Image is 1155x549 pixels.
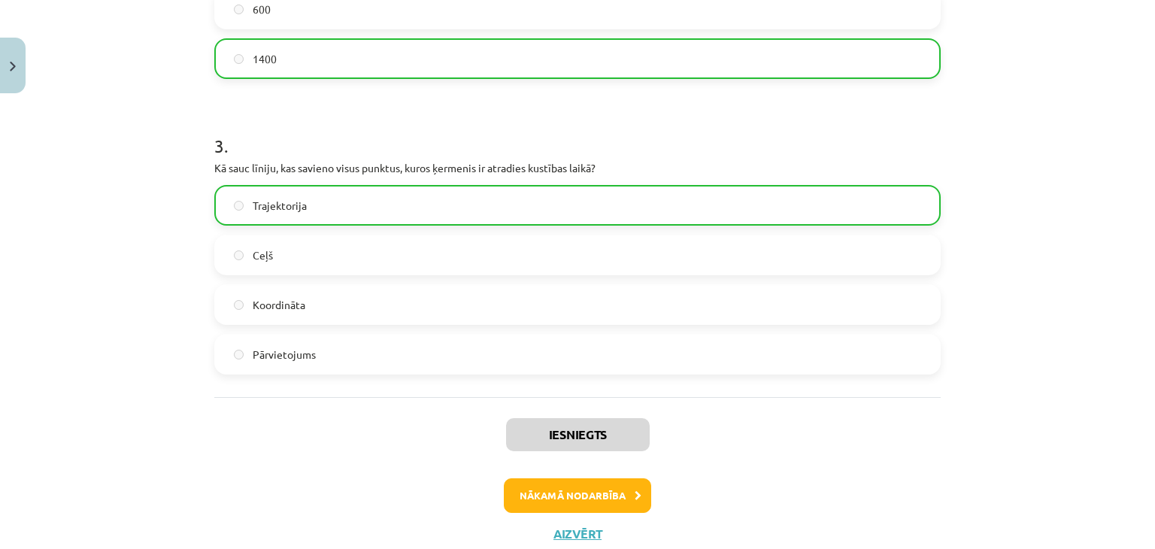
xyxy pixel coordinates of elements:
span: Pārvietojums [253,347,316,362]
span: 600 [253,2,271,17]
h1: 3 . [214,109,941,156]
button: Iesniegts [506,418,650,451]
span: 1400 [253,51,277,67]
span: Trajektorija [253,198,307,214]
span: Koordināta [253,297,305,313]
input: Trajektorija [234,201,244,211]
input: Ceļš [234,250,244,260]
img: icon-close-lesson-0947bae3869378f0d4975bcd49f059093ad1ed9edebbc8119c70593378902aed.svg [10,62,16,71]
input: 600 [234,5,244,14]
input: Pārvietojums [234,350,244,359]
input: 1400 [234,54,244,64]
span: Ceļš [253,247,273,263]
input: Koordināta [234,300,244,310]
button: Nākamā nodarbība [504,478,651,513]
p: Kā sauc līniju, kas savieno visus punktus, kuros ķermenis ir atradies kustības laikā? [214,160,941,176]
button: Aizvērt [549,526,606,541]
